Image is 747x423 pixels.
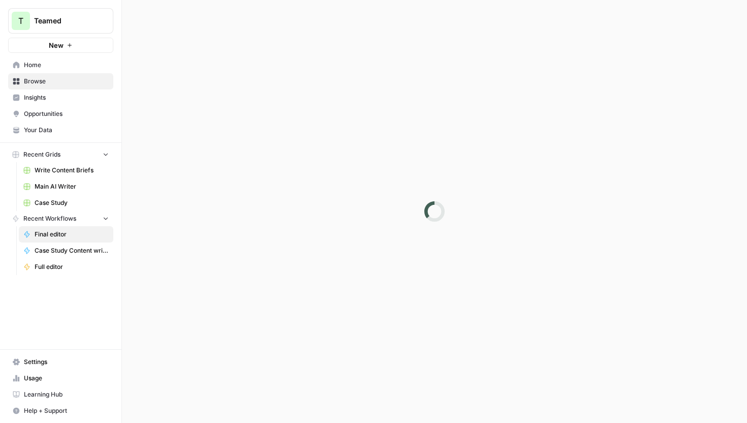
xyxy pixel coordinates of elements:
span: Final editor [35,230,109,239]
span: Home [24,61,109,70]
span: Teamed [34,16,96,26]
a: Settings [8,354,113,370]
a: Learning Hub [8,386,113,403]
button: Help + Support [8,403,113,419]
a: Your Data [8,122,113,138]
button: Recent Grids [8,147,113,162]
span: Opportunities [24,109,109,118]
a: Opportunities [8,106,113,122]
span: Help + Support [24,406,109,415]
span: Recent Grids [23,150,60,159]
span: Full editor [35,262,109,271]
span: T [18,15,23,27]
button: Workspace: Teamed [8,8,113,34]
a: Case Study [19,195,113,211]
a: Usage [8,370,113,386]
a: Case Study Content writer [19,243,113,259]
a: Write Content Briefs [19,162,113,178]
a: Main AI Writer [19,178,113,195]
span: Browse [24,77,109,86]
span: Settings [24,357,109,367]
span: New [49,40,64,50]
span: Write Content Briefs [35,166,109,175]
a: Full editor [19,259,113,275]
a: Home [8,57,113,73]
span: Case Study [35,198,109,207]
span: Main AI Writer [35,182,109,191]
span: Usage [24,374,109,383]
span: Learning Hub [24,390,109,399]
span: Your Data [24,126,109,135]
button: Recent Workflows [8,211,113,226]
span: Insights [24,93,109,102]
span: Recent Workflows [23,214,76,223]
a: Insights [8,89,113,106]
a: Final editor [19,226,113,243]
a: Browse [8,73,113,89]
button: New [8,38,113,53]
span: Case Study Content writer [35,246,109,255]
